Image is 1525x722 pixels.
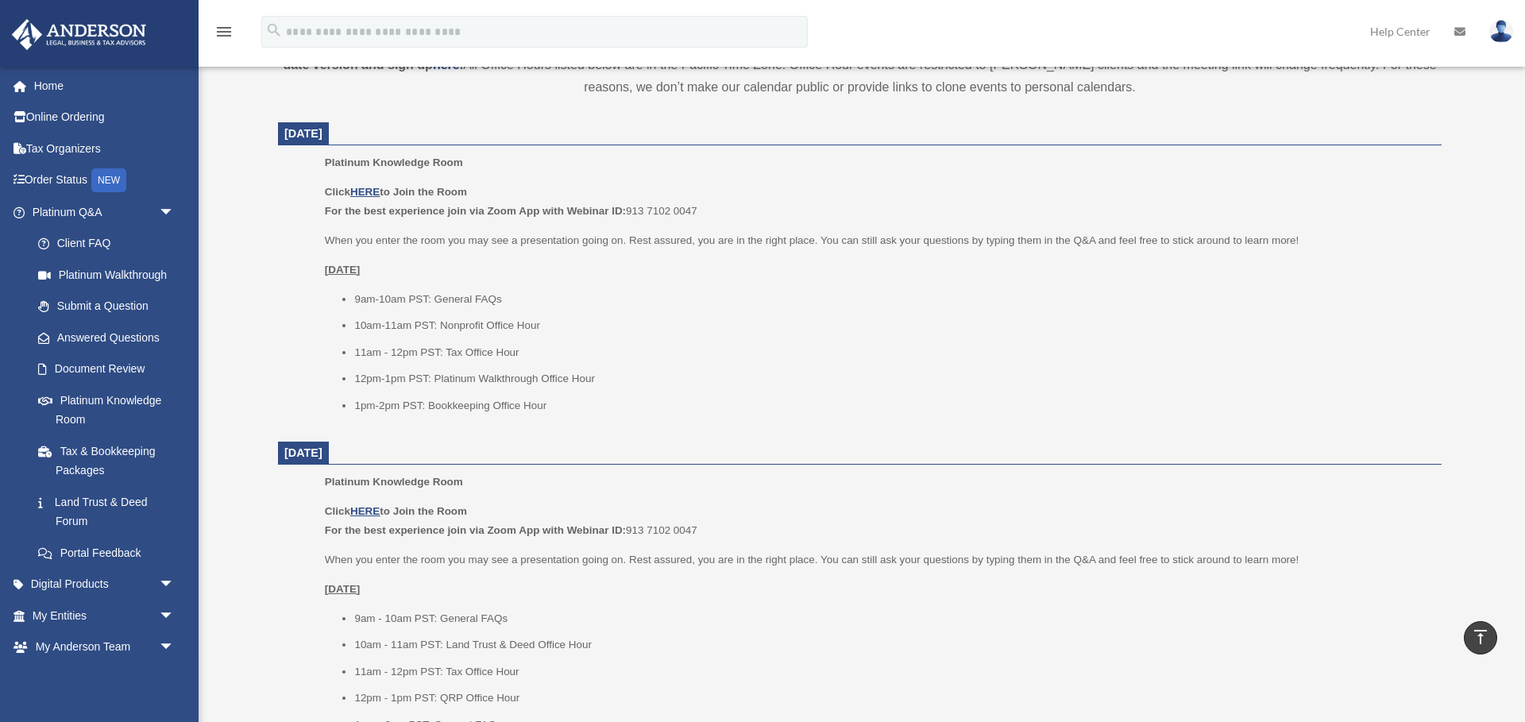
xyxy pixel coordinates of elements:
[11,600,199,631] a: My Entitiesarrow_drop_down
[11,631,199,663] a: My Anderson Teamarrow_drop_down
[11,133,199,164] a: Tax Organizers
[159,600,191,632] span: arrow_drop_down
[11,569,199,600] a: Digital Productsarrow_drop_down
[350,505,380,517] a: HERE
[283,36,1430,71] strong: *This room is being hosted on Zoom. You will be required to log in to your personal Zoom account ...
[325,205,626,217] b: For the best experience join via Zoom App with Webinar ID:
[265,21,283,39] i: search
[22,322,199,353] a: Answered Questions
[325,583,361,595] u: [DATE]
[325,264,361,276] u: [DATE]
[91,168,126,192] div: NEW
[325,524,626,536] b: For the best experience join via Zoom App with Webinar ID:
[11,70,199,102] a: Home
[11,164,199,197] a: Order StatusNEW
[22,228,199,260] a: Client FAQ
[214,28,234,41] a: menu
[22,259,199,291] a: Platinum Walkthrough
[354,609,1430,628] li: 9am - 10am PST: General FAQs
[22,435,199,486] a: Tax & Bookkeeping Packages
[460,58,463,71] strong: .
[325,183,1430,220] p: 913 7102 0047
[354,396,1430,415] li: 1pm-2pm PST: Bookkeeping Office Hour
[22,353,199,385] a: Document Review
[22,486,199,537] a: Land Trust & Deed Forum
[22,537,199,569] a: Portal Feedback
[159,662,191,695] span: arrow_drop_down
[350,186,380,198] a: HERE
[11,102,199,133] a: Online Ordering
[354,662,1430,681] li: 11am - 12pm PST: Tax Office Hour
[325,476,463,488] span: Platinum Knowledge Room
[354,316,1430,335] li: 10am-11am PST: Nonprofit Office Hour
[1489,20,1513,43] img: User Pic
[11,196,199,228] a: Platinum Q&Aarrow_drop_down
[1464,621,1497,654] a: vertical_align_top
[159,196,191,229] span: arrow_drop_down
[159,631,191,664] span: arrow_drop_down
[325,550,1430,569] p: When you enter the room you may see a presentation going on. Rest assured, you are in the right p...
[325,231,1430,250] p: When you enter the room you may see a presentation going on. Rest assured, you are in the right p...
[325,502,1430,539] p: 913 7102 0047
[325,156,463,168] span: Platinum Knowledge Room
[22,384,191,435] a: Platinum Knowledge Room
[354,343,1430,362] li: 11am - 12pm PST: Tax Office Hour
[354,290,1430,309] li: 9am-10am PST: General FAQs
[11,662,199,694] a: My Documentsarrow_drop_down
[284,127,322,140] span: [DATE]
[354,689,1430,708] li: 12pm - 1pm PST: QRP Office Hour
[325,505,467,517] b: Click to Join the Room
[433,58,460,71] a: here
[1471,627,1490,647] i: vertical_align_top
[159,569,191,601] span: arrow_drop_down
[354,369,1430,388] li: 12pm-1pm PST: Platinum Walkthrough Office Hour
[284,446,322,459] span: [DATE]
[7,19,151,50] img: Anderson Advisors Platinum Portal
[22,291,199,322] a: Submit a Question
[325,186,467,198] b: Click to Join the Room
[214,22,234,41] i: menu
[354,635,1430,654] li: 10am - 11am PST: Land Trust & Deed Office Hour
